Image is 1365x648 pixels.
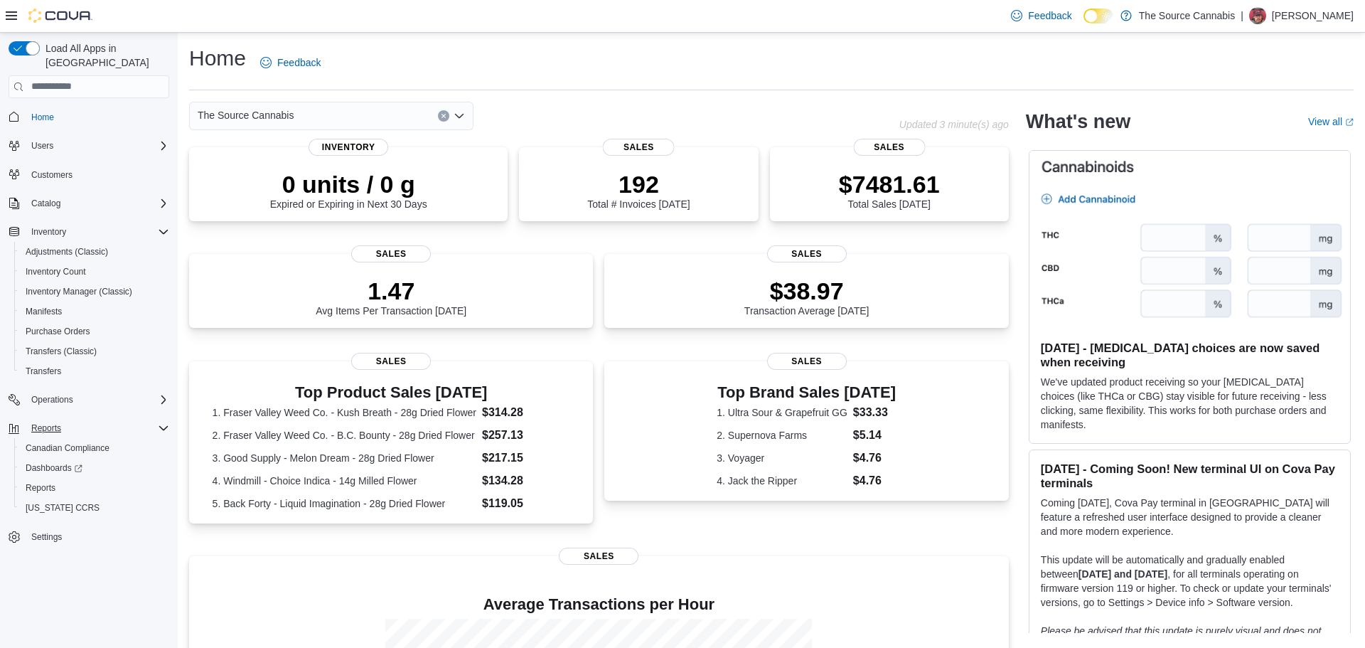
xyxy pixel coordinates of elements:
span: Sales [559,548,638,565]
button: Purchase Orders [14,322,175,341]
span: Sales [351,353,431,370]
span: Manifests [26,306,62,317]
a: Canadian Compliance [20,440,115,457]
dt: 2. Fraser Valley Weed Co. - B.C. Bounty - 28g Dried Flower [213,428,476,442]
span: Adjustments (Classic) [26,246,108,257]
span: Inventory [31,226,66,238]
dt: 3. Good Supply - Melon Dream - 28g Dried Flower [213,451,476,465]
a: Manifests [20,303,68,320]
a: Reports [20,479,61,496]
img: Cova [28,9,92,23]
div: Expired or Expiring in Next 30 Days [270,170,427,210]
span: Inventory Manager (Classic) [20,283,169,300]
a: Feedback [1005,1,1077,30]
span: Transfers [26,366,61,377]
span: Dashboards [26,462,82,474]
span: Washington CCRS [20,499,169,516]
span: Inventory [309,139,388,156]
span: Catalog [26,195,169,212]
span: Settings [26,528,169,546]
h2: What's new [1026,110,1130,133]
dt: 1. Ultra Sour & Grapefruit GG [717,405,847,420]
button: Users [3,136,175,156]
span: Users [26,137,169,154]
p: $38.97 [744,277,869,305]
button: Inventory [3,222,175,242]
dt: 3. Voyager [717,451,847,465]
span: Users [31,140,53,152]
span: Sales [603,139,675,156]
nav: Complex example [9,101,169,585]
span: Sales [351,245,431,262]
div: Transaction Average [DATE] [744,277,869,317]
a: Transfers (Classic) [20,343,102,360]
dt: 1. Fraser Valley Weed Co. - Kush Breath - 28g Dried Flower [213,405,476,420]
span: Purchase Orders [20,323,169,340]
a: View allExternal link [1308,116,1354,127]
span: Feedback [1028,9,1071,23]
span: Sales [853,139,925,156]
span: Dashboards [20,460,169,477]
a: Inventory Manager (Classic) [20,283,138,300]
p: This update will be automatically and gradually enabled between , for all terminals operating on ... [1041,553,1339,610]
button: Reports [3,418,175,438]
button: Adjustments (Classic) [14,242,175,262]
a: Inventory Count [20,263,92,280]
a: Feedback [255,48,326,77]
svg: External link [1345,118,1354,127]
a: Customers [26,166,78,184]
span: Canadian Compliance [26,442,109,454]
span: Inventory Manager (Classic) [26,286,132,297]
span: Reports [20,479,169,496]
span: Load All Apps in [GEOGRAPHIC_DATA] [40,41,169,70]
span: Reports [31,423,61,434]
a: Adjustments (Classic) [20,243,114,260]
dd: $119.05 [482,495,570,512]
span: Transfers [20,363,169,380]
dt: 4. Jack the Ripper [717,474,847,488]
p: 192 [587,170,690,198]
span: [US_STATE] CCRS [26,502,100,514]
h4: Average Transactions per Hour [200,596,997,613]
button: Open list of options [454,110,465,122]
dd: $217.15 [482,450,570,467]
a: Settings [26,529,68,546]
span: Customers [26,166,169,184]
span: Transfers (Classic) [20,343,169,360]
p: We've updated product receiving so your [MEDICAL_DATA] choices (like THCa or CBG) stay visible fo... [1041,375,1339,432]
button: Inventory [26,223,72,240]
button: Reports [26,420,67,437]
span: Feedback [277,55,321,70]
span: Operations [26,391,169,408]
dt: 5. Back Forty - Liquid Imagination - 28g Dried Flower [213,496,476,511]
h3: Top Brand Sales [DATE] [717,384,896,401]
span: Reports [26,482,55,494]
div: Total Sales [DATE] [839,170,940,210]
button: Users [26,137,59,154]
input: Dark Mode [1083,9,1113,23]
a: Home [26,109,60,126]
h1: Home [189,44,246,73]
dd: $314.28 [482,404,570,421]
p: $7481.61 [839,170,940,198]
p: 1.47 [316,277,466,305]
span: Canadian Compliance [20,440,169,457]
dd: $134.28 [482,472,570,489]
a: Transfers [20,363,67,380]
span: Customers [31,169,73,181]
h3: [DATE] - [MEDICAL_DATA] choices are now saved when receiving [1041,341,1339,369]
p: [PERSON_NAME] [1272,7,1354,24]
dd: $257.13 [482,427,570,444]
span: Purchase Orders [26,326,90,337]
h3: [DATE] - Coming Soon! New terminal UI on Cova Pay terminals [1041,462,1339,490]
dd: $33.33 [853,404,896,421]
span: Inventory Count [26,266,86,277]
dd: $4.76 [853,472,896,489]
span: Transfers (Classic) [26,346,97,357]
div: Avg Items Per Transaction [DATE] [316,277,466,317]
span: Home [31,112,54,123]
a: Dashboards [20,460,88,477]
a: Purchase Orders [20,323,96,340]
button: Home [3,107,175,127]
